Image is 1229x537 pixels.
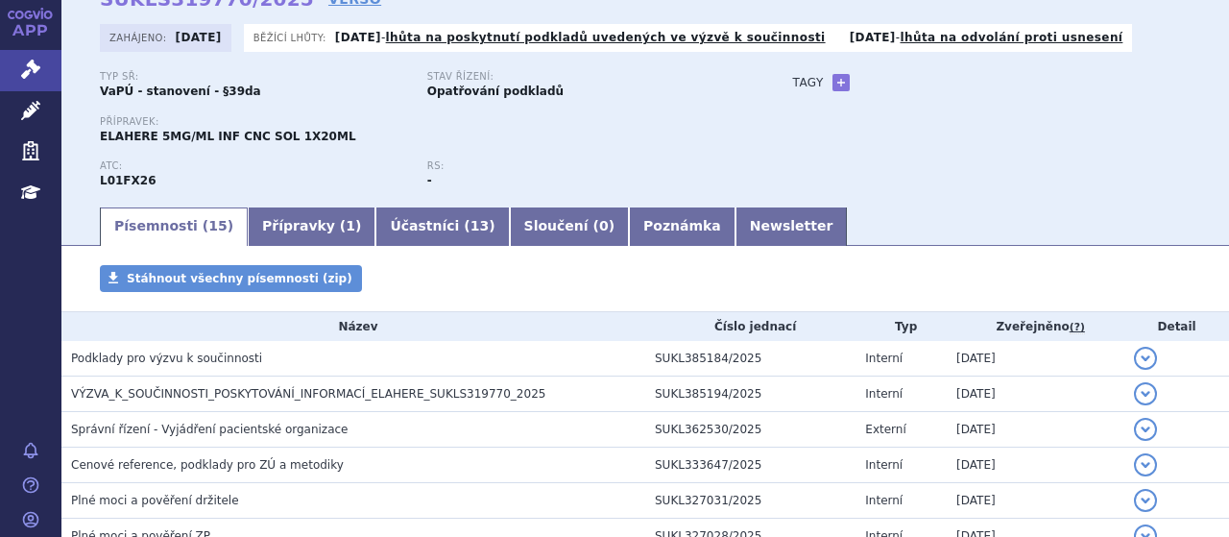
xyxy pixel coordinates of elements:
[427,71,735,83] p: Stav řízení:
[645,448,855,483] td: SUKL333647/2025
[735,207,848,246] a: Newsletter
[100,116,755,128] p: Přípravek:
[1070,321,1085,334] abbr: (?)
[100,85,261,98] strong: VaPÚ - stanovení - §39da
[71,458,344,472] span: Cenové reference, podklady pro ZÚ a metodiky
[645,312,855,341] th: Číslo jednací
[947,483,1124,519] td: [DATE]
[850,31,896,44] strong: [DATE]
[947,312,1124,341] th: Zveřejněno
[208,218,227,233] span: 15
[947,377,1124,412] td: [DATE]
[71,494,239,507] span: Plné moci a pověření držitele
[248,207,375,246] a: Přípravky (1)
[71,352,262,365] span: Podklady pro výzvu k součinnosti
[865,387,903,401] span: Interní
[865,423,905,436] span: Externí
[100,71,408,83] p: Typ SŘ:
[865,458,903,472] span: Interní
[865,352,903,365] span: Interní
[947,448,1124,483] td: [DATE]
[900,31,1122,44] a: lhůta na odvolání proti usnesení
[253,30,330,45] span: Běžící lhůty:
[629,207,735,246] a: Poznámka
[100,207,248,246] a: Písemnosti (15)
[1134,418,1157,441] button: detail
[100,174,157,187] strong: MIRVETUXIMAB SORAVTANSIN
[470,218,489,233] span: 13
[427,174,432,187] strong: -
[100,160,408,172] p: ATC:
[109,30,170,45] span: Zahájeno:
[335,31,381,44] strong: [DATE]
[850,30,1123,45] p: -
[599,218,609,233] span: 0
[645,377,855,412] td: SUKL385194/2025
[832,74,850,91] a: +
[1124,312,1229,341] th: Detail
[427,85,564,98] strong: Opatřování podkladů
[645,412,855,448] td: SUKL362530/2025
[645,341,855,377] td: SUKL385184/2025
[1134,489,1157,512] button: detail
[645,483,855,519] td: SUKL327031/2025
[793,71,824,94] h3: Tagy
[335,30,826,45] p: -
[100,265,362,292] a: Stáhnout všechny písemnosti (zip)
[375,207,509,246] a: Účastníci (13)
[427,160,735,172] p: RS:
[1134,453,1157,476] button: detail
[71,423,349,436] span: Správní řízení - Vyjádření pacientské organizace
[346,218,355,233] span: 1
[1134,347,1157,370] button: detail
[100,130,356,143] span: ELAHERE 5MG/ML INF CNC SOL 1X20ML
[947,412,1124,448] td: [DATE]
[865,494,903,507] span: Interní
[61,312,645,341] th: Název
[855,312,947,341] th: Typ
[127,272,352,285] span: Stáhnout všechny písemnosti (zip)
[1134,382,1157,405] button: detail
[947,341,1124,377] td: [DATE]
[176,31,222,44] strong: [DATE]
[386,31,826,44] a: lhůta na poskytnutí podkladů uvedených ve výzvě k součinnosti
[71,387,545,401] span: VÝZVA_K_SOUČINNOSTI_POSKYTOVÁNÍ_INFORMACÍ_ELAHERE_SUKLS319770_2025
[510,207,629,246] a: Sloučení (0)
